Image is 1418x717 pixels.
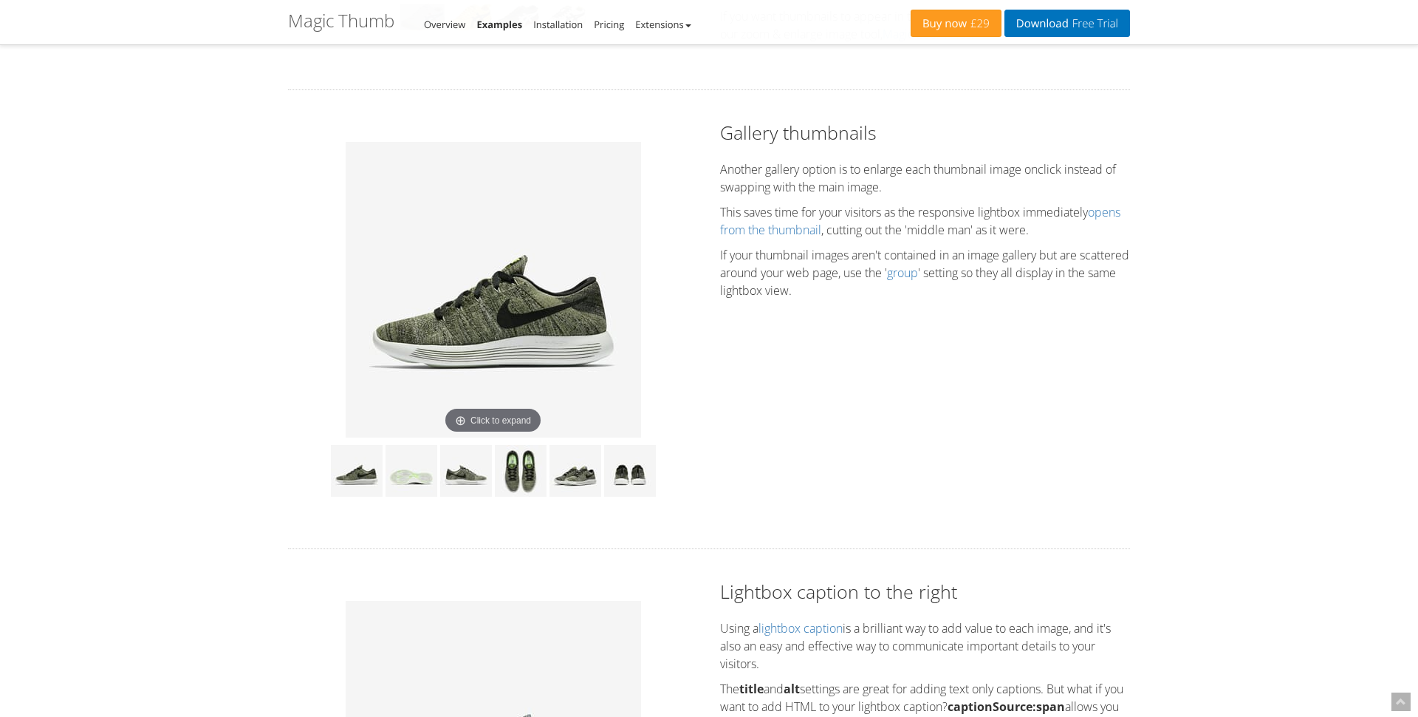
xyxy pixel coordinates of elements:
[758,620,843,636] a: lightbox caption
[331,445,383,497] img: Gallery thumbnails example
[346,142,641,438] img: Gallery thumbnails example
[911,10,1001,37] a: Buy now£29
[386,445,437,497] img: Gallery thumbnails example
[594,18,624,31] a: Pricing
[424,18,465,31] a: Overview
[635,18,691,31] a: Extensions
[948,699,1065,715] strong: captionSource:span
[720,246,1130,299] p: If your thumbnail images aren't contained in an image gallery but are scattered around your web p...
[784,681,800,697] strong: alt
[549,445,601,497] img: Gallery thumbnails example
[720,120,1130,146] h2: Gallery thumbnails
[887,265,918,281] a: group
[476,18,522,31] a: Examples
[720,160,1130,196] p: Another gallery option is to enlarge each thumbnail image onclick instead of swapping with the ma...
[533,18,583,31] a: Installation
[440,445,492,497] img: Gallery thumbnails example
[495,445,547,497] img: Gallery thumbnails example
[739,681,764,697] strong: title
[720,204,1120,238] a: opens from the thumbnail
[720,619,1130,673] p: Using a is a brilliant way to add value to each image, and it's also an easy and effective way to...
[967,18,990,30] span: £29
[346,142,641,438] a: Click to expand
[720,203,1130,239] p: This saves time for your visitors as the responsive lightbox immediately , cutting out the 'middl...
[604,445,656,497] img: Gallery thumbnails example
[1004,10,1130,37] a: DownloadFree Trial
[288,11,394,30] h1: Magic Thumb
[1069,18,1118,30] span: Free Trial
[720,579,1130,605] h2: Lightbox caption to the right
